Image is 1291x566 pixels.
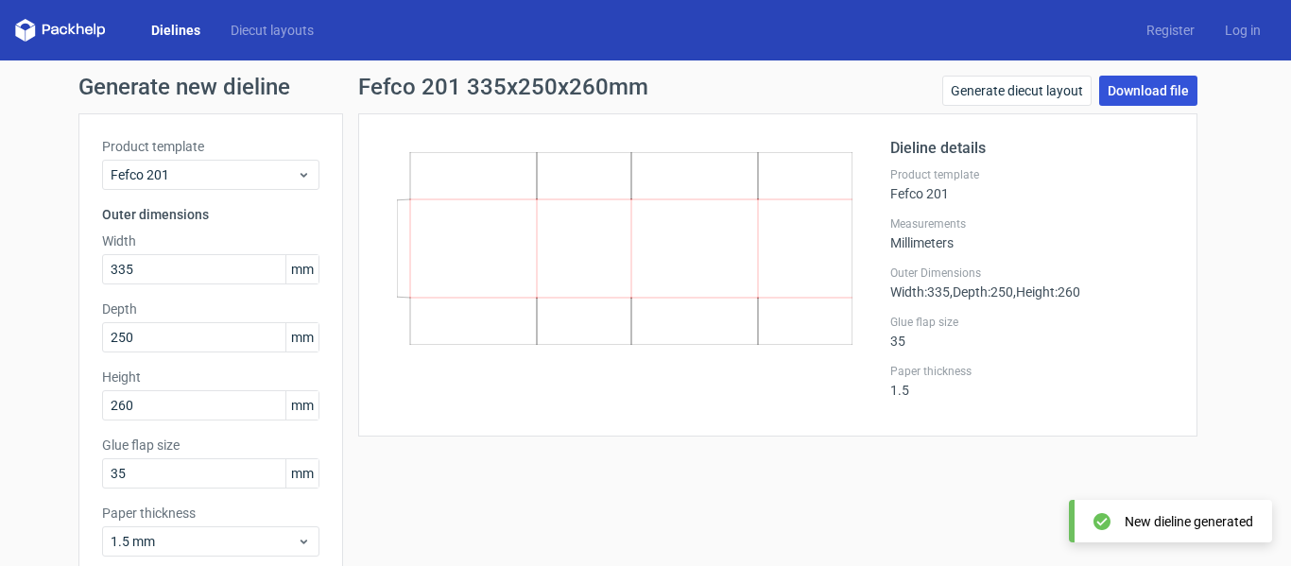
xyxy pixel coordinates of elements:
label: Measurements [890,216,1174,232]
label: Product template [890,167,1174,182]
span: mm [285,323,318,352]
a: Diecut layouts [215,21,329,40]
div: Fefco 201 [890,167,1174,201]
h1: Fefco 201 335x250x260mm [358,76,648,98]
label: Glue flap size [890,315,1174,330]
span: Fefco 201 [111,165,297,184]
span: mm [285,255,318,283]
label: Glue flap size [102,436,319,455]
a: Dielines [136,21,215,40]
div: 1.5 [890,364,1174,398]
label: Paper thickness [890,364,1174,379]
label: Product template [102,137,319,156]
a: Generate diecut layout [942,76,1092,106]
h2: Dieline details [890,137,1174,160]
div: Millimeters [890,216,1174,250]
a: Log in [1210,21,1276,40]
label: Outer Dimensions [890,266,1174,281]
span: Width : 335 [890,284,950,300]
span: mm [285,391,318,420]
div: 35 [890,315,1174,349]
div: New dieline generated [1125,512,1253,531]
h1: Generate new dieline [78,76,1213,98]
a: Download file [1099,76,1197,106]
a: Register [1131,21,1210,40]
h3: Outer dimensions [102,205,319,224]
label: Width [102,232,319,250]
label: Depth [102,300,319,318]
span: , Depth : 250 [950,284,1013,300]
span: , Height : 260 [1013,284,1080,300]
label: Paper thickness [102,504,319,523]
label: Height [102,368,319,386]
span: 1.5 mm [111,532,297,551]
span: mm [285,459,318,488]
